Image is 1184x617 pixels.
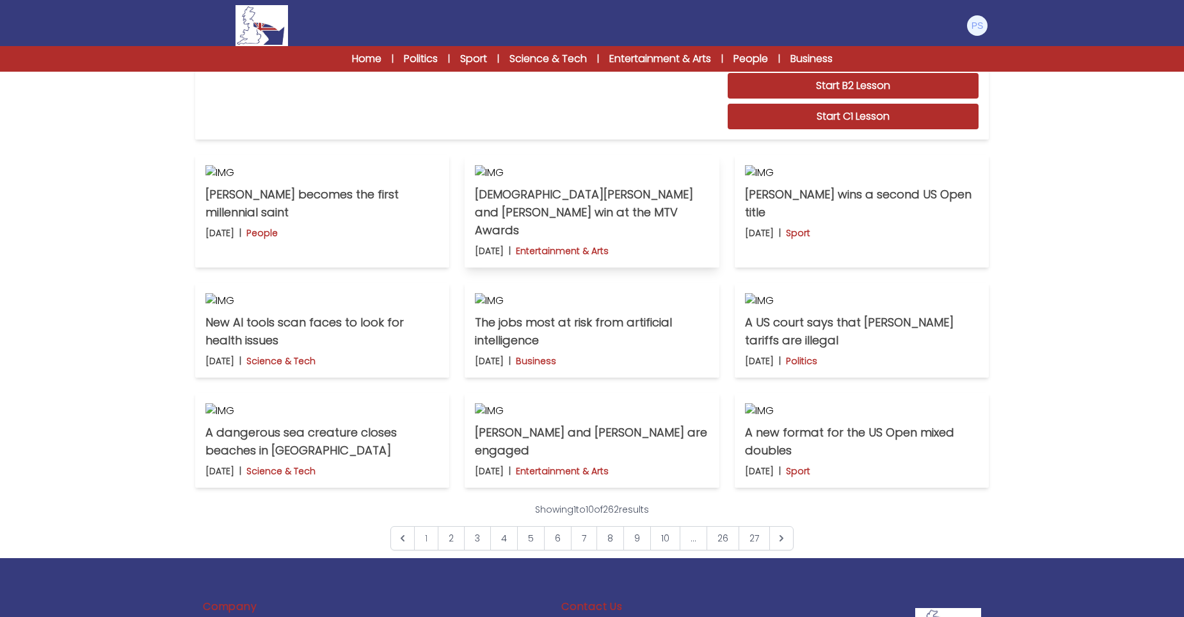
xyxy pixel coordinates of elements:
[728,104,979,129] a: Start C1 Lesson
[745,227,774,239] p: [DATE]
[739,526,770,550] a: Go to page 27
[205,424,439,460] p: A dangerous sea creature closes beaches in [GEOGRAPHIC_DATA]
[448,52,450,65] span: |
[721,52,723,65] span: |
[516,355,556,367] p: Business
[745,293,979,308] img: IMG
[390,503,794,550] nav: Pagination Navigation
[967,15,988,36] img: Pasquale Severino
[438,526,465,550] a: Go to page 2
[392,52,394,65] span: |
[769,526,794,550] a: Next &raquo;
[745,465,774,477] p: [DATE]
[516,244,609,257] p: Entertainment & Arts
[195,155,449,268] a: IMG [PERSON_NAME] becomes the first millennial saint [DATE] | People
[735,283,989,378] a: IMG A US court says that [PERSON_NAME] tariffs are illegal [DATE] | Politics
[475,314,708,349] p: The jobs most at risk from artificial intelligence
[535,503,649,516] p: Showing to of results
[475,355,504,367] p: [DATE]
[745,424,979,460] p: A new format for the US Open mixed doubles
[205,403,439,419] img: IMG
[779,465,781,477] b: |
[205,227,234,239] p: [DATE]
[586,503,594,516] span: 10
[745,165,979,180] img: IMG
[733,51,768,67] a: People
[778,52,780,65] span: |
[205,314,439,349] p: New AI tools scan faces to look for health issues
[239,227,241,239] b: |
[509,51,587,67] a: Science & Tech
[728,73,979,99] a: Start B2 Lesson
[603,503,619,516] span: 262
[735,155,989,268] a: IMG [PERSON_NAME] wins a second US Open title [DATE] | Sport
[490,526,518,550] a: Go to page 4
[465,155,719,268] a: IMG [DEMOGRAPHIC_DATA][PERSON_NAME] and [PERSON_NAME] win at the MTV Awards [DATE] | Entertainmen...
[745,355,774,367] p: [DATE]
[475,293,708,308] img: IMG
[561,599,623,614] h3: Contact Us
[203,599,257,614] h3: Company
[236,5,288,46] img: Logo
[475,186,708,239] p: [DEMOGRAPHIC_DATA][PERSON_NAME] and [PERSON_NAME] win at the MTV Awards
[786,227,810,239] p: Sport
[680,526,707,550] span: ...
[475,465,504,477] p: [DATE]
[735,393,989,488] a: IMG A new format for the US Open mixed doubles [DATE] | Sport
[195,5,328,46] a: Logo
[475,424,708,460] p: [PERSON_NAME] and [PERSON_NAME] are engaged
[650,526,680,550] a: Go to page 10
[465,393,719,488] a: IMG [PERSON_NAME] and [PERSON_NAME] are engaged [DATE] | Entertainment & Arts
[205,186,439,221] p: [PERSON_NAME] becomes the first millennial saint
[786,465,810,477] p: Sport
[475,165,708,180] img: IMG
[205,465,234,477] p: [DATE]
[246,355,316,367] p: Science & Tech
[786,355,817,367] p: Politics
[516,465,609,477] p: Entertainment & Arts
[205,355,234,367] p: [DATE]
[779,355,781,367] b: |
[246,227,278,239] p: People
[517,526,545,550] a: Go to page 5
[509,355,511,367] b: |
[573,503,576,516] span: 1
[239,465,241,477] b: |
[790,51,833,67] a: Business
[239,355,241,367] b: |
[475,244,504,257] p: [DATE]
[460,51,487,67] a: Sport
[205,293,439,308] img: IMG
[745,403,979,419] img: IMG
[195,283,449,378] a: IMG New AI tools scan faces to look for health issues [DATE] | Science & Tech
[195,393,449,488] a: IMG A dangerous sea creature closes beaches in [GEOGRAPHIC_DATA] [DATE] | Science & Tech
[623,526,651,550] a: Go to page 9
[497,52,499,65] span: |
[779,227,781,239] b: |
[205,165,439,180] img: IMG
[571,526,597,550] a: Go to page 7
[544,526,572,550] a: Go to page 6
[609,51,711,67] a: Entertainment & Arts
[404,51,438,67] a: Politics
[745,314,979,349] p: A US court says that [PERSON_NAME] tariffs are illegal
[509,465,511,477] b: |
[465,283,719,378] a: IMG The jobs most at risk from artificial intelligence [DATE] | Business
[464,526,491,550] a: Go to page 3
[745,186,979,221] p: [PERSON_NAME] wins a second US Open title
[597,52,599,65] span: |
[475,403,708,419] img: IMG
[596,526,624,550] a: Go to page 8
[707,526,739,550] a: Go to page 26
[414,526,438,550] span: 1
[352,51,381,67] a: Home
[246,465,316,477] p: Science & Tech
[390,526,415,550] span: &laquo; Previous
[509,244,511,257] b: |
